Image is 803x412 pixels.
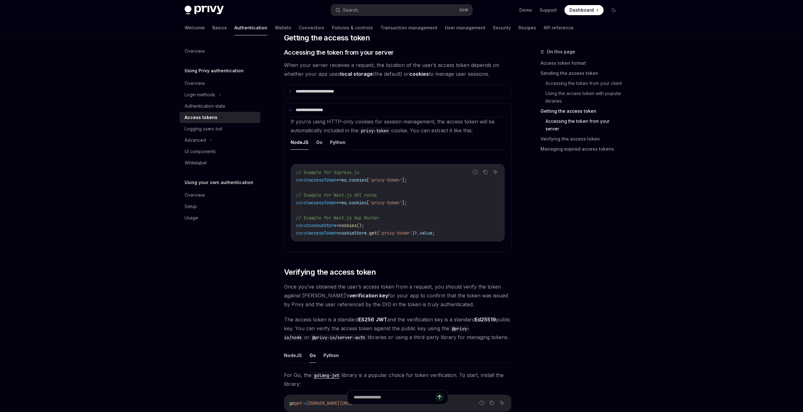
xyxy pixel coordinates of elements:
[547,48,575,56] span: On this page
[309,230,336,236] span: accessToken
[546,116,624,134] a: Accessing the token from your server
[185,179,253,186] h5: Using your own authentication
[284,348,302,363] button: NodeJS
[544,20,574,35] a: API reference
[540,134,624,144] a: Verifying the access token
[296,230,309,236] span: const
[358,316,374,323] a: ES256
[185,136,206,144] div: Advanced
[284,315,511,342] span: The access token is a standard and the verification key is a standard public key. You can verify ...
[180,157,260,169] a: Whitelabel
[402,200,407,206] span: ];
[180,112,260,123] a: Access tokens
[299,20,324,35] a: Connectors
[339,230,367,236] span: cookieStore
[284,48,394,57] span: Accessing the token from your server
[339,200,346,206] span: req
[291,118,495,134] span: If you’re using HTTP-only cookies for session management, the access token will be automatically ...
[349,177,367,183] span: cookies
[185,6,224,15] img: dark logo
[284,282,511,309] span: Once you’ve obtained the user’s access token from a request, you should verify the token against ...
[546,78,624,88] a: Accessing the token from your client
[346,177,349,183] span: .
[376,316,387,323] a: JWT
[310,348,316,363] button: Go
[185,203,197,210] div: Setup
[609,5,619,15] button: Toggle dark mode
[336,200,339,206] span: =
[540,106,624,116] a: Getting the access token
[316,135,322,150] button: Go
[336,177,339,183] span: =
[540,58,624,68] a: Access token format
[491,168,499,176] button: Ask AI
[185,20,205,35] a: Welcome
[432,230,435,236] span: ;
[367,230,369,236] span: .
[180,123,260,134] a: Logging users out
[185,102,225,110] div: Authentication state
[420,230,432,236] span: value
[323,348,339,363] button: Python
[481,168,489,176] button: Copy the contents from the code block
[540,144,624,154] a: Managing expired access tokens
[296,170,359,175] span: // Example for Express.js
[358,127,391,134] code: privy-token
[367,177,369,183] span: [
[336,230,339,236] span: =
[330,135,345,150] button: Python
[310,334,368,341] code: @privy-io/server-auth
[367,200,369,206] span: [
[339,223,357,228] span: cookies
[180,78,260,89] a: Overview
[471,168,479,176] button: Report incorrect code
[309,223,336,228] span: cookieStore
[309,177,336,183] span: accessToken
[339,177,346,183] span: req
[185,148,216,155] div: UI components
[212,20,227,35] a: Basics
[275,20,291,35] a: Wallets
[185,125,222,133] div: Logging users out
[185,91,215,99] div: Login methods
[519,7,532,13] a: Demo
[185,67,244,75] h5: Using Privy authentication
[402,177,407,183] span: ];
[296,223,309,228] span: const
[381,20,437,35] a: Transaction management
[296,200,309,206] span: const
[284,325,469,341] code: @privy-io/node
[445,20,485,35] a: User management
[369,177,402,183] span: 'privy-token'
[180,201,260,212] a: Setup
[284,267,376,277] span: Verifying the access token
[291,135,309,150] button: NodeJS
[336,223,339,228] span: =
[546,88,624,106] a: Using the access token with popular libraries
[346,200,349,206] span: .
[459,8,469,13] span: Ctrl K
[296,215,379,221] span: // Example for Next.js App Router
[518,20,536,35] a: Recipes
[349,200,367,206] span: cookies
[180,45,260,57] a: Overview
[234,20,267,35] a: Authentication
[185,47,205,55] div: Overview
[296,192,377,198] span: // Example for Next.js API route
[185,214,198,222] div: Usage
[180,189,260,201] a: Overview
[377,230,379,236] span: (
[331,4,472,16] button: Search...CtrlK
[493,20,511,35] a: Security
[379,230,412,236] span: 'privy-token'
[180,100,260,112] a: Authentication state
[284,371,511,388] span: For Go, the library is a popular choice for token verification. To start, install the library:
[349,292,388,299] strong: verification key
[564,5,604,15] a: Dashboard
[180,212,260,224] a: Usage
[369,200,402,206] span: 'privy-token'
[284,61,511,78] span: When your server receives a request, the location of the user’s access token depends on whether y...
[185,80,205,87] div: Overview
[185,159,207,167] div: Whitelabel
[435,393,444,402] button: Send message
